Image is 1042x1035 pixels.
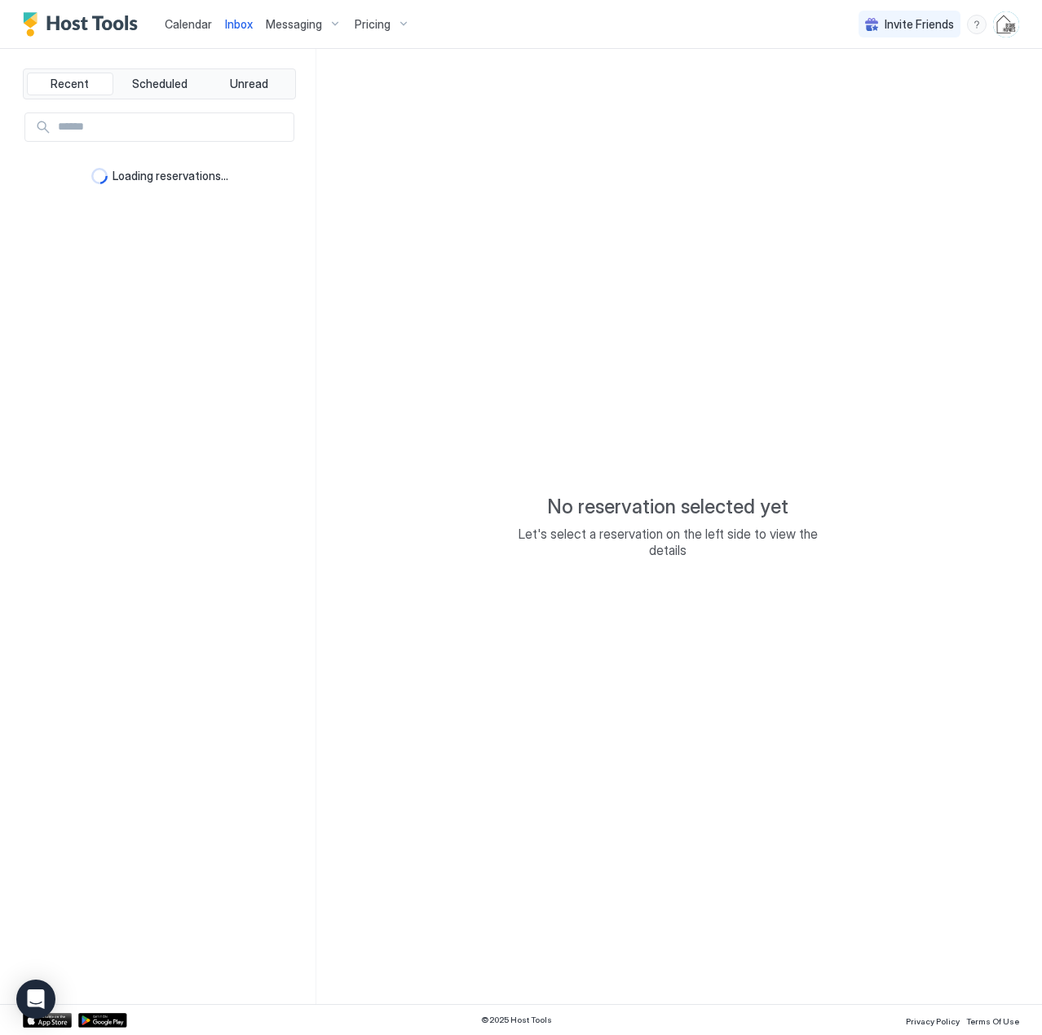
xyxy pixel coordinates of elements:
[113,169,228,183] span: Loading reservations...
[91,168,108,184] div: loading
[885,17,954,32] span: Invite Friends
[165,15,212,33] a: Calendar
[117,73,203,95] button: Scheduled
[51,113,294,141] input: Input Field
[906,1016,960,1026] span: Privacy Policy
[225,17,253,31] span: Inbox
[205,73,292,95] button: Unread
[230,77,268,91] span: Unread
[906,1011,960,1028] a: Privacy Policy
[51,77,89,91] span: Recent
[481,1015,552,1025] span: © 2025 Host Tools
[132,77,188,91] span: Scheduled
[266,17,322,32] span: Messaging
[966,1011,1019,1028] a: Terms Of Use
[225,15,253,33] a: Inbox
[16,980,55,1019] div: Open Intercom Messenger
[27,73,113,95] button: Recent
[547,495,788,519] span: No reservation selected yet
[23,12,145,37] a: Host Tools Logo
[993,11,1019,37] div: User profile
[23,68,296,99] div: tab-group
[78,1013,127,1028] a: Google Play Store
[505,526,831,558] span: Let's select a reservation on the left side to view the details
[165,17,212,31] span: Calendar
[967,15,987,34] div: menu
[966,1016,1019,1026] span: Terms Of Use
[23,1013,72,1028] a: App Store
[355,17,391,32] span: Pricing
